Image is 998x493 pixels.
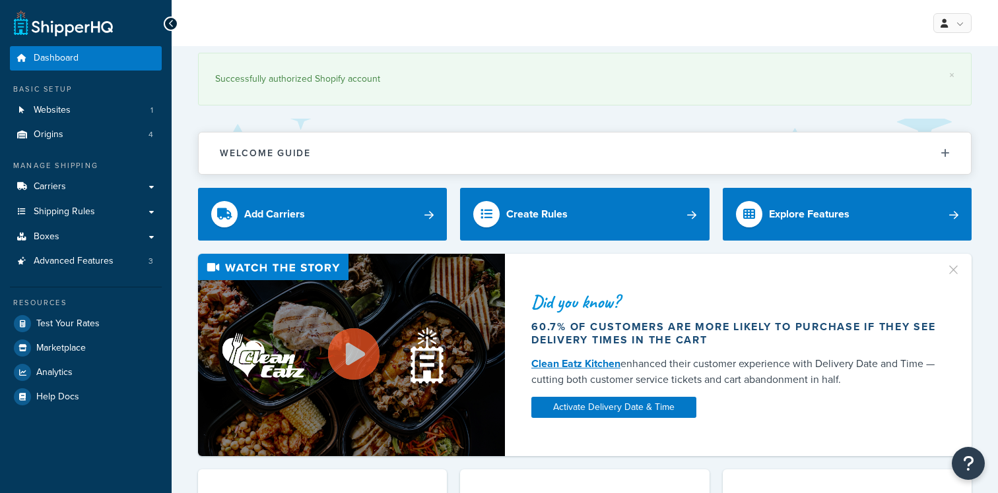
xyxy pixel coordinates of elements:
a: Analytics [10,361,162,384]
a: Create Rules [460,188,709,241]
span: Websites [34,105,71,116]
div: Did you know? [531,293,937,311]
a: Dashboard [10,46,162,71]
a: Help Docs [10,385,162,409]
li: Advanced Features [10,249,162,274]
div: Add Carriers [244,205,305,223]
span: 1 [150,105,153,116]
a: Clean Eatz Kitchen [531,356,620,371]
span: Analytics [36,367,73,378]
h2: Welcome Guide [220,148,311,158]
a: Marketplace [10,336,162,360]
button: Open Resource Center [952,447,985,480]
span: Help Docs [36,391,79,403]
a: Boxes [10,225,162,249]
div: Create Rules [506,205,568,223]
div: Explore Features [769,205,849,223]
span: Dashboard [34,53,79,64]
div: Resources [10,297,162,308]
li: Origins [10,123,162,147]
a: Origins4 [10,123,162,147]
a: Shipping Rules [10,200,162,224]
div: Manage Shipping [10,160,162,171]
a: Test Your Rates [10,312,162,335]
li: Websites [10,98,162,123]
a: Carriers [10,175,162,199]
div: Successfully authorized Shopify account [215,70,954,88]
a: Websites1 [10,98,162,123]
span: Origins [34,129,63,140]
span: Shipping Rules [34,206,95,217]
button: Welcome Guide [199,132,971,174]
span: 4 [149,129,153,140]
div: 60.7% of customers are more likely to purchase if they see delivery times in the cart [531,320,937,347]
div: enhanced their customer experience with Delivery Date and Time — cutting both customer service ti... [531,356,937,388]
a: Explore Features [723,188,972,241]
a: × [949,70,954,80]
img: Video thumbnail [198,254,505,456]
span: Marketplace [36,343,86,354]
a: Activate Delivery Date & Time [531,397,696,418]
span: Carriers [34,181,66,192]
span: 3 [149,256,153,267]
span: Test Your Rates [36,318,100,330]
span: Boxes [34,231,59,243]
a: Add Carriers [198,188,447,241]
a: Advanced Features3 [10,249,162,274]
span: Advanced Features [34,256,114,267]
div: Basic Setup [10,84,162,95]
